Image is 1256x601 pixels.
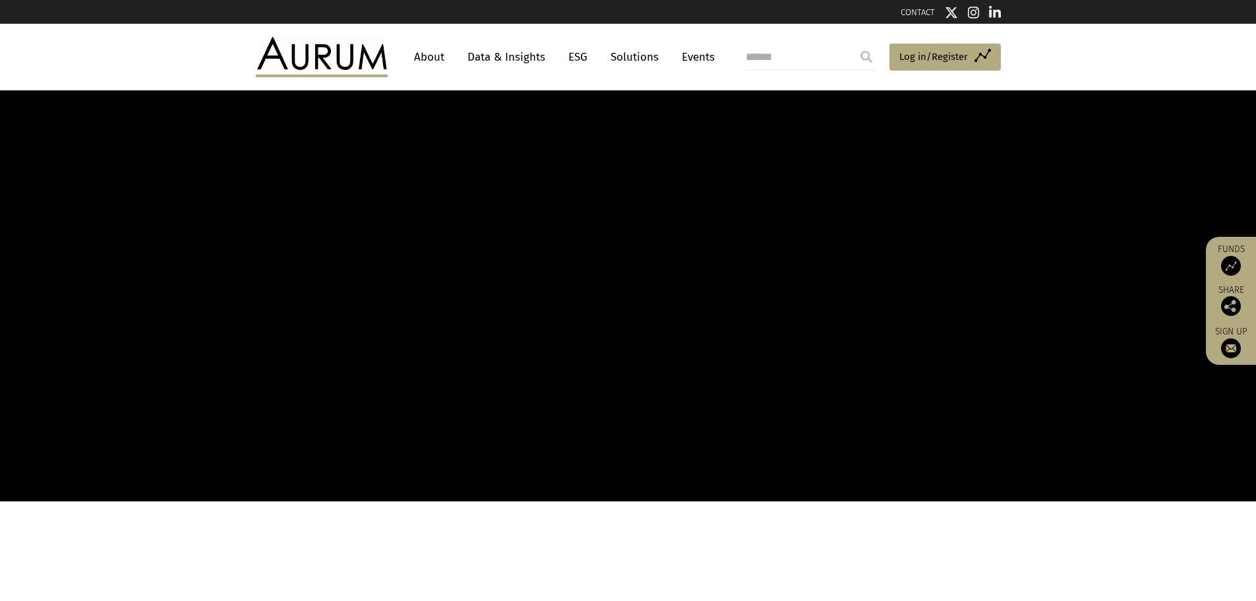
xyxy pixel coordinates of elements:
img: Share this post [1221,296,1241,316]
a: Solutions [604,45,665,69]
img: Sign up to our newsletter [1221,338,1241,358]
a: Data & Insights [461,45,552,69]
a: About [407,45,451,69]
a: Log in/Register [889,44,1001,71]
div: Share [1212,286,1249,316]
a: Funds [1212,243,1249,276]
a: Events [675,45,715,69]
img: Aurum [256,37,388,77]
a: Sign up [1212,326,1249,358]
img: Linkedin icon [989,6,1001,19]
a: ESG [562,45,594,69]
input: Submit [853,44,880,70]
a: CONTACT [901,7,935,17]
img: Instagram icon [968,6,980,19]
img: Access Funds [1221,256,1241,276]
img: Twitter icon [945,6,958,19]
span: Log in/Register [899,49,968,65]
